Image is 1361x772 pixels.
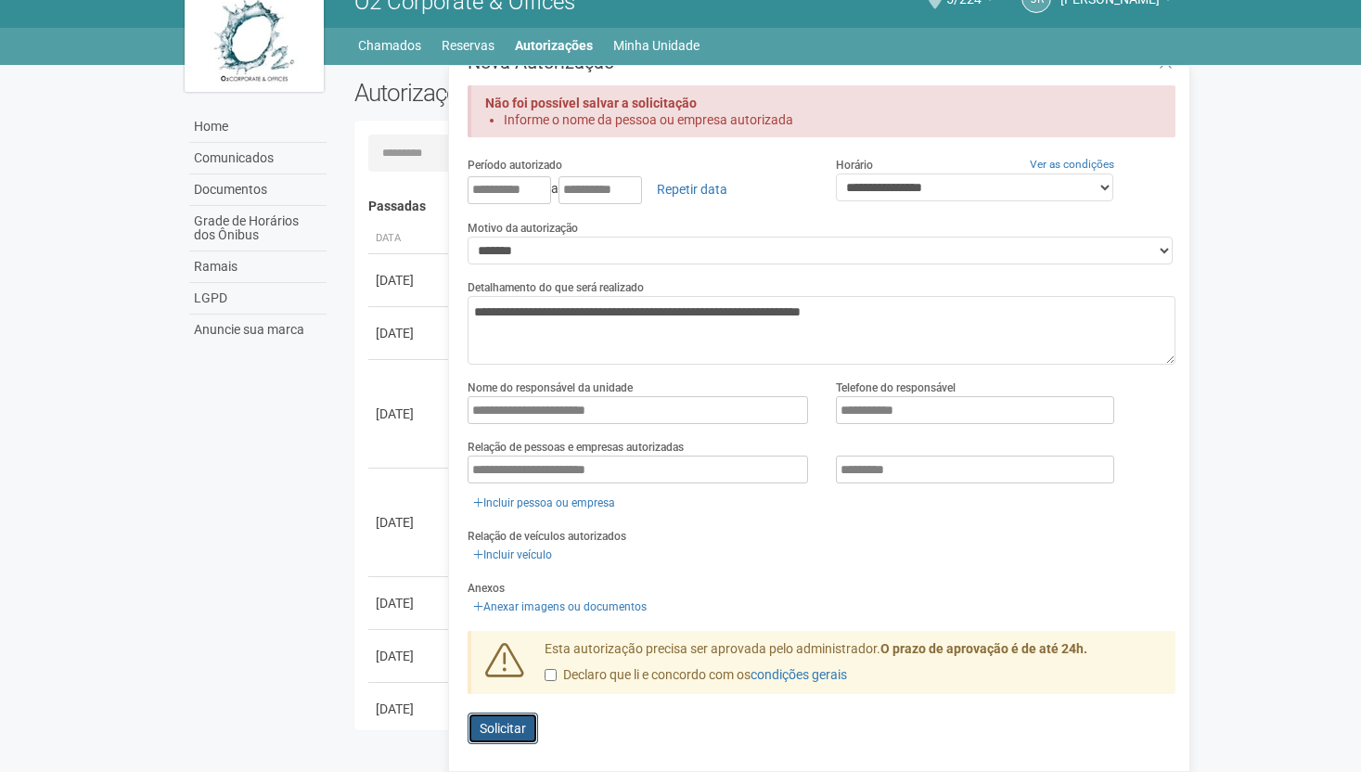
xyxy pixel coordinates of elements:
a: Grade de Horários dos Ônibus [189,206,327,251]
span: Solicitar [480,721,526,736]
label: Telefone do responsável [836,380,956,396]
strong: Não foi possível salvar a solicitação [485,96,697,110]
label: Detalhamento do que será realizado [468,279,644,296]
strong: O prazo de aprovação é de até 24h. [880,641,1087,656]
a: Home [189,111,327,143]
label: Nome do responsável da unidade [468,380,633,396]
div: [DATE] [376,647,444,665]
label: Período autorizado [468,157,562,174]
a: Comunicados [189,143,327,174]
label: Declaro que li e concordo com os [545,666,847,685]
a: Incluir veículo [468,545,558,565]
div: [DATE] [376,513,444,532]
a: Minha Unidade [613,32,700,58]
a: Ramais [189,251,327,283]
h2: Autorizações [354,79,751,107]
a: Anuncie sua marca [189,315,327,345]
div: [DATE] [376,271,444,289]
label: Motivo da autorização [468,220,578,237]
div: Esta autorização precisa ser aprovada pelo administrador. [531,640,1176,694]
input: Declaro que li e concordo com oscondições gerais [545,669,557,681]
a: condições gerais [751,667,847,682]
a: LGPD [189,283,327,315]
a: Repetir data [645,174,739,205]
label: Relação de veículos autorizados [468,528,626,545]
a: Autorizações [515,32,593,58]
div: [DATE] [376,700,444,718]
a: Chamados [358,32,421,58]
div: a [468,174,808,205]
li: Informe o nome da pessoa ou empresa autorizada [504,111,1143,128]
a: Documentos [189,174,327,206]
h3: Nova Autorização [468,53,1175,71]
a: Reservas [442,32,494,58]
th: Data [368,224,452,254]
a: Anexar imagens ou documentos [468,597,652,617]
label: Anexos [468,580,505,597]
label: Horário [836,157,873,174]
a: Ver as condições [1030,158,1114,171]
div: [DATE] [376,594,444,612]
a: Incluir pessoa ou empresa [468,493,621,513]
button: Solicitar [468,713,538,744]
h4: Passadas [368,199,1163,213]
div: [DATE] [376,324,444,342]
div: [DATE] [376,405,444,423]
label: Relação de pessoas e empresas autorizadas [468,439,684,456]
